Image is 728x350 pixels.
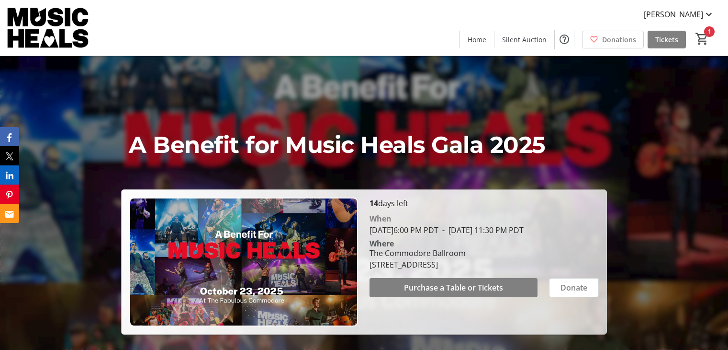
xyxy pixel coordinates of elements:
span: Donations [602,35,636,45]
span: 14 [370,198,378,209]
div: The Commodore Ballroom [370,247,466,259]
button: Help [555,30,574,49]
button: Cart [694,30,711,47]
button: [PERSON_NAME] [636,7,722,22]
span: Donate [560,282,587,293]
a: Home [460,31,494,48]
a: Donations [582,31,644,48]
div: When [370,213,392,224]
span: [DATE] 11:30 PM PDT [438,225,524,235]
span: Tickets [655,35,678,45]
span: Home [468,35,486,45]
div: Where [370,240,394,247]
img: Campaign CTA Media Photo [129,198,358,327]
span: Silent Auction [502,35,547,45]
span: Purchase a Table or Tickets [404,282,503,293]
button: Purchase a Table or Tickets [370,278,537,297]
span: - [438,225,448,235]
a: Silent Auction [494,31,554,48]
span: [PERSON_NAME] [644,9,703,20]
span: [DATE] 6:00 PM PDT [370,225,438,235]
a: Tickets [648,31,686,48]
p: days left [370,198,598,209]
button: Donate [549,278,599,297]
div: [STREET_ADDRESS] [370,259,466,270]
img: Music Heals Charitable Foundation's Logo [6,4,91,52]
span: A Benefit for Music Heals Gala 2025 [129,131,546,159]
